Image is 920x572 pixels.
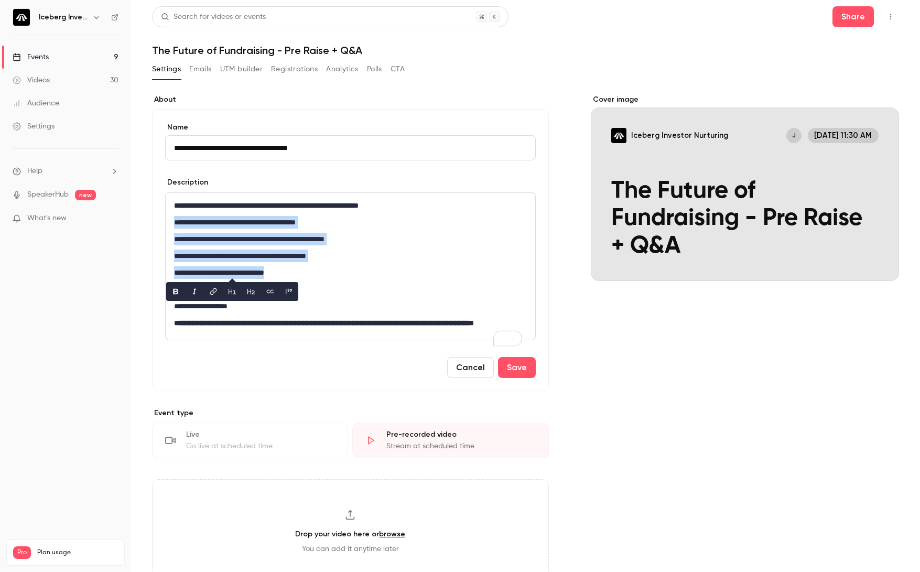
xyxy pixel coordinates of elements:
div: Videos [13,75,50,85]
img: Iceberg Investor Nurturing [13,9,30,26]
button: CTA [391,61,405,78]
button: Registrations [271,61,318,78]
button: link [205,283,222,300]
div: LiveGo live at scheduled time [152,423,348,458]
div: To enrich screen reader interactions, please activate Accessibility in Grammarly extension settings [166,193,535,340]
label: Name [165,122,536,133]
span: Pro [13,546,31,559]
iframe: Noticeable Trigger [106,214,118,223]
label: Cover image [591,94,899,105]
div: Search for videos or events [161,12,266,23]
span: new [75,190,96,200]
section: Cover image [591,94,899,281]
label: Description [165,177,208,188]
button: UTM builder [220,61,263,78]
h3: Drop your video here or [295,528,405,539]
button: Polls [367,61,382,78]
div: Pre-recorded video [386,429,535,440]
button: Emails [189,61,211,78]
p: Event type [152,408,549,418]
span: Help [27,166,42,177]
div: Pre-recorded videoStream at scheduled time [352,423,548,458]
div: Settings [13,121,55,132]
div: Stream at scheduled time [386,441,535,451]
a: SpeakerHub [27,189,69,200]
div: Live [186,429,335,440]
h1: The Future of Fundraising - Pre Raise + Q&A [152,44,899,57]
button: Analytics [326,61,359,78]
button: blockquote [280,283,297,300]
button: Share [832,6,874,27]
button: italic [186,283,203,300]
button: Settings [152,61,181,78]
h6: Iceberg Investor Nurturing [39,12,88,23]
button: bold [167,283,184,300]
button: Save [498,357,536,378]
span: Plan usage [37,548,118,557]
section: description [165,192,536,340]
label: About [152,94,549,105]
li: help-dropdown-opener [13,166,118,177]
div: editor [166,193,535,340]
a: browse [379,530,405,538]
span: You can add it anytime later [302,544,399,554]
span: What's new [27,213,67,224]
div: Events [13,52,49,62]
div: Audience [13,98,59,109]
button: Cancel [447,357,494,378]
div: Go live at scheduled time [186,441,335,451]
